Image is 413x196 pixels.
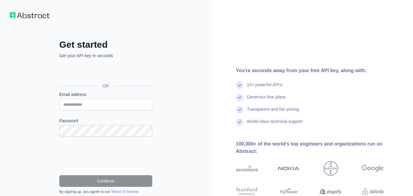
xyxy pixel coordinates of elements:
button: Continue [59,175,152,187]
img: check mark [236,118,243,126]
img: check mark [236,106,243,113]
img: accenture [236,161,258,176]
div: You're seconds away from your free API key, along with: [236,67,404,74]
div: 100,000+ of the world's top engineers and organizations run on Abstract: [236,140,404,155]
span: OR [98,83,114,89]
h2: Get started [59,39,152,50]
label: Password [59,118,152,124]
img: check mark [236,94,243,101]
img: nokia [278,161,300,176]
p: Get your API key in seconds [59,53,152,59]
iframe: Sign in with Google Button [56,65,154,79]
img: google [362,161,384,176]
label: Email address [59,91,152,98]
div: 15+ powerful API's [247,82,282,94]
a: Terms of Service [111,190,138,194]
div: Transparent and fair pricing [247,106,299,118]
div: Generous free plans [247,94,286,106]
img: check mark [236,82,243,89]
img: Workflow [10,12,50,18]
img: bayer [323,161,338,176]
div: By signing up, you agree to our . [59,189,152,194]
iframe: reCAPTCHA [59,144,152,168]
div: World-class technical support [247,118,303,131]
